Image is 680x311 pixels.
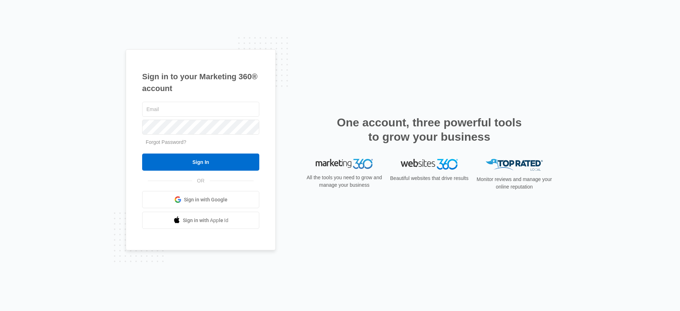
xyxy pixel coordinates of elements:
[304,174,384,189] p: All the tools you need to grow and manage your business
[192,177,210,185] span: OR
[142,154,259,171] input: Sign In
[142,212,259,229] a: Sign in with Apple Id
[142,191,259,208] a: Sign in with Google
[474,176,554,191] p: Monitor reviews and manage your online reputation
[146,139,186,145] a: Forgot Password?
[184,196,227,204] span: Sign in with Google
[486,159,543,171] img: Top Rated Local
[335,115,524,144] h2: One account, three powerful tools to grow your business
[316,159,373,169] img: Marketing 360
[183,217,229,224] span: Sign in with Apple Id
[401,159,458,169] img: Websites 360
[142,102,259,117] input: Email
[389,175,469,182] p: Beautiful websites that drive results
[142,71,259,94] h1: Sign in to your Marketing 360® account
